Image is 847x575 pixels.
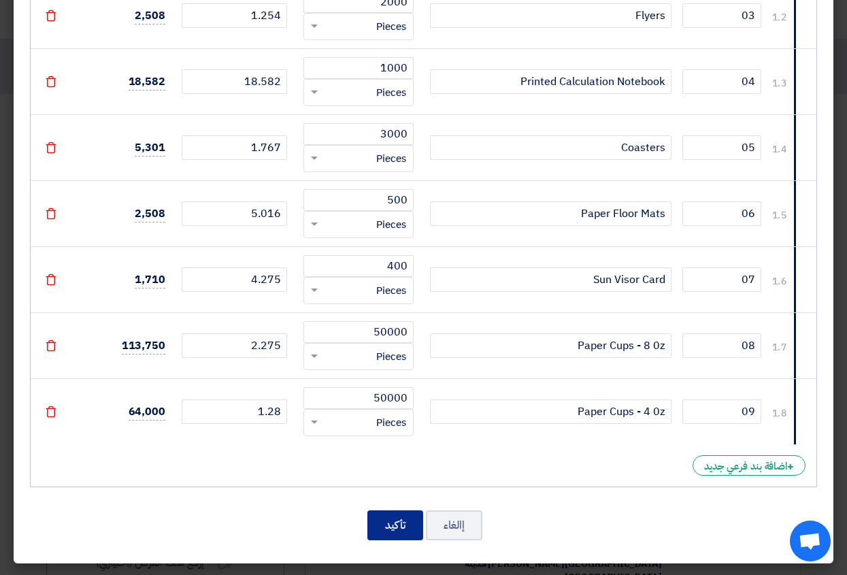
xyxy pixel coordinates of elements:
span: 2,508 [135,7,165,24]
input: أضف وصف البند [430,69,671,94]
input: أضف وصف البند [430,399,671,424]
button: تأكيد [367,510,423,540]
span: 5,301 [135,139,165,157]
span: Pieces [376,19,406,35]
div: اضافة بند فرعي جديد [693,455,806,476]
input: Price in EGP [303,321,414,343]
div: 1.8 [772,406,787,421]
input: Price in EGP [303,387,414,409]
input: أضف وصف البند [430,3,671,28]
span: Pieces [376,349,406,365]
span: Pieces [376,415,406,431]
div: 1.3 [772,76,787,91]
span: Pieces [376,85,406,101]
input: Price in EGP [303,57,414,79]
span: 113,750 [122,338,165,355]
input: أضف وصف البند [430,201,671,226]
input: Price in EGP [303,255,414,277]
div: 1.5 [772,208,787,223]
button: إالغاء [426,510,482,540]
input: أضف وصف البند [430,333,671,358]
span: Pieces [376,151,406,167]
div: 1.6 [772,274,787,289]
span: 2,508 [135,206,165,223]
div: 1.2 [772,10,787,24]
div: Open chat [790,521,831,561]
span: 1,710 [135,272,165,289]
span: Pieces [376,283,406,299]
span: 64,000 [129,404,165,421]
span: + [787,459,794,475]
input: أضف وصف البند [430,267,671,292]
span: Pieces [376,217,406,233]
input: Price in EGP [303,189,414,211]
input: Price in EGP [303,123,414,145]
div: 1.4 [772,142,787,157]
input: أضف وصف البند [430,135,671,160]
span: 18,582 [129,73,165,91]
div: 1.7 [772,340,787,355]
